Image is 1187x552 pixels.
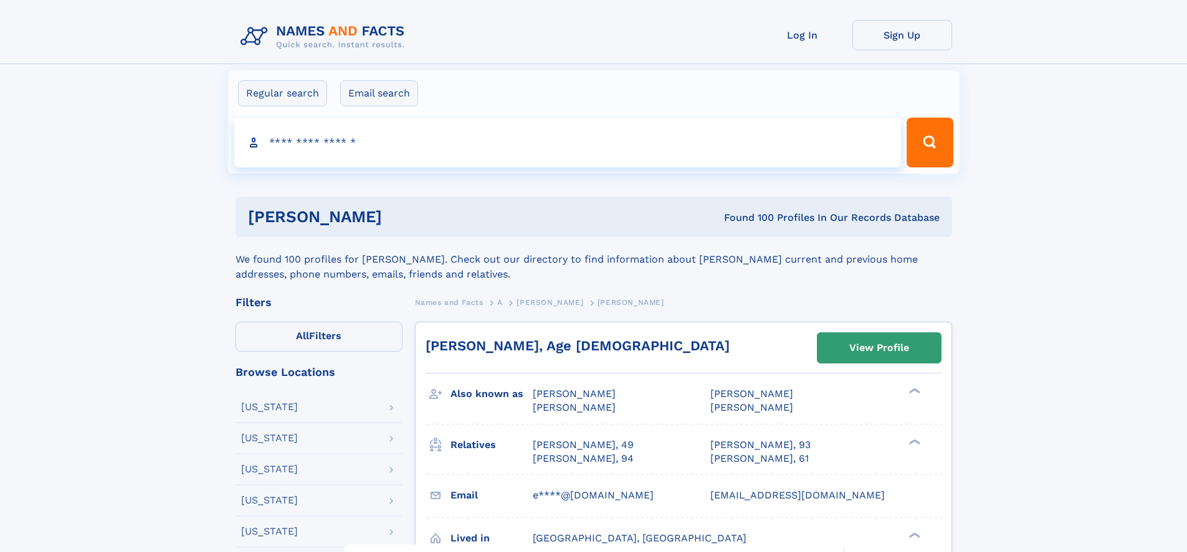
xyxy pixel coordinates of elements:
span: A [497,298,503,307]
a: Log In [753,20,852,50]
span: [GEOGRAPHIC_DATA], [GEOGRAPHIC_DATA] [533,532,746,544]
a: [PERSON_NAME] [517,294,583,310]
span: [PERSON_NAME] [710,401,793,413]
label: Filters [236,322,403,352]
span: [PERSON_NAME] [533,388,616,400]
h3: Email [450,485,533,506]
button: Search Button [907,118,953,167]
span: [PERSON_NAME] [533,401,616,413]
div: We found 100 profiles for [PERSON_NAME]. Check out our directory to find information about [PERSO... [236,237,952,282]
div: View Profile [849,334,909,362]
h3: Lived in [450,528,533,549]
div: ❯ [906,531,921,539]
h1: [PERSON_NAME] [248,209,553,225]
div: Found 100 Profiles In Our Records Database [553,211,940,225]
span: All [296,330,309,342]
label: Email search [340,80,418,106]
div: ❯ [906,437,921,446]
div: Browse Locations [236,367,403,378]
span: [PERSON_NAME] [710,388,793,400]
div: [US_STATE] [241,464,298,474]
div: Filters [236,297,403,308]
a: A [497,294,503,310]
input: search input [234,118,902,167]
div: [US_STATE] [241,402,298,412]
a: [PERSON_NAME], 61 [710,452,809,465]
div: [US_STATE] [241,433,298,443]
span: [EMAIL_ADDRESS][DOMAIN_NAME] [710,489,885,501]
a: [PERSON_NAME], 49 [533,438,634,452]
a: [PERSON_NAME], Age [DEMOGRAPHIC_DATA] [426,338,730,353]
div: [US_STATE] [241,495,298,505]
a: View Profile [818,333,941,363]
span: [PERSON_NAME] [598,298,664,307]
div: [US_STATE] [241,526,298,536]
div: ❯ [906,387,921,395]
img: Logo Names and Facts [236,20,415,54]
a: Names and Facts [415,294,484,310]
a: [PERSON_NAME], 94 [533,452,634,465]
a: [PERSON_NAME], 93 [710,438,811,452]
a: Sign Up [852,20,952,50]
h3: Also known as [450,383,533,405]
h3: Relatives [450,434,533,456]
span: [PERSON_NAME] [517,298,583,307]
label: Regular search [238,80,327,106]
